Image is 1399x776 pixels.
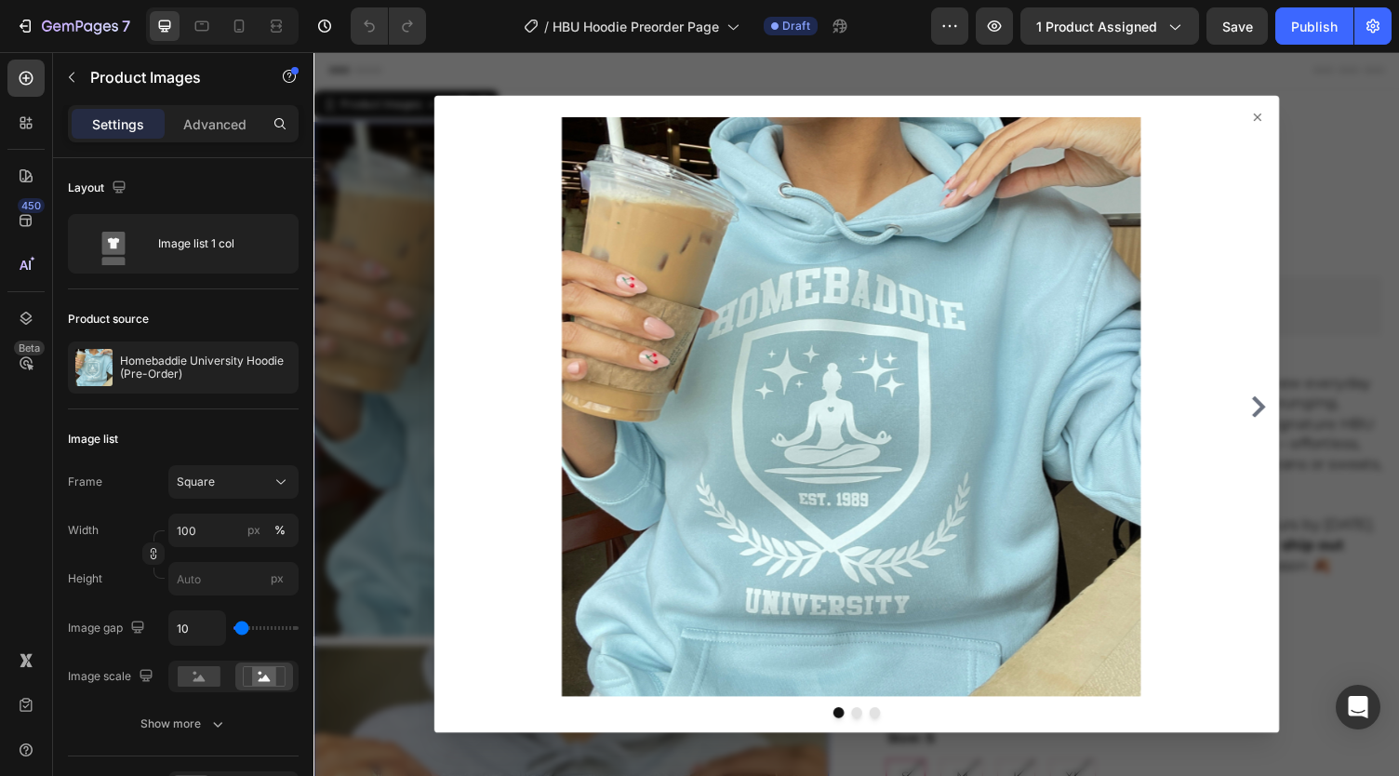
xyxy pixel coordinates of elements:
[158,222,272,265] div: Image list 1 col
[269,519,291,542] button: px
[68,522,99,539] label: Width
[183,114,246,134] p: Advanced
[68,570,102,587] label: Height
[1020,7,1199,45] button: 1 product assigned
[243,519,265,542] button: %
[18,198,45,213] div: 450
[1336,685,1380,729] div: Open Intercom Messenger
[351,7,426,45] div: Undo/Redo
[571,674,582,685] button: Dot
[177,474,215,490] span: Square
[68,664,157,689] div: Image scale
[544,17,549,36] span: /
[1222,19,1253,34] span: Save
[1275,7,1353,45] button: Publish
[1291,17,1338,36] div: Publish
[553,17,719,36] span: HBU Hoodie Preorder Page
[75,349,113,386] img: product feature img
[68,707,299,741] button: Show more
[1206,7,1268,45] button: Save
[553,674,564,685] button: Dot
[534,674,545,685] button: Dot
[168,465,299,499] button: Square
[68,311,149,328] div: Product source
[247,522,260,539] div: px
[168,562,299,595] input: px
[960,354,982,376] button: Carousel Next Arrow
[92,114,144,134] p: Settings
[274,522,286,539] div: %
[122,15,130,37] p: 7
[140,715,227,733] div: Show more
[68,176,130,201] div: Layout
[14,341,45,355] div: Beta
[120,355,291,381] p: Homebaddie University Hoodie (Pre-Order)
[782,18,810,34] span: Draft
[90,66,248,88] p: Product Images
[68,431,118,448] div: Image list
[68,474,102,490] label: Frame
[1036,17,1157,36] span: 1 product assigned
[271,571,284,585] span: px
[313,52,1399,776] iframe: Design area
[169,611,225,645] input: Auto
[168,514,299,547] input: px%
[68,616,149,641] div: Image gap
[7,7,139,45] button: 7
